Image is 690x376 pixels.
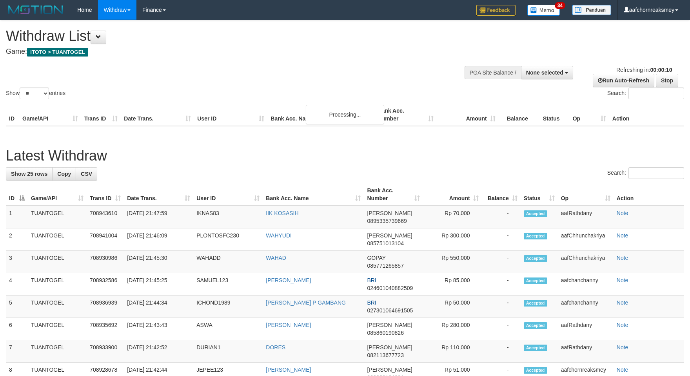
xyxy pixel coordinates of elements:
img: Button%20Memo.svg [527,5,560,16]
span: [PERSON_NAME] [367,367,412,373]
a: Note [617,210,628,216]
span: Show 25 rows [11,171,47,177]
a: Copy [52,167,76,181]
td: 708930986 [87,251,124,273]
th: ID [6,104,19,126]
a: Note [617,255,628,261]
th: Amount [437,104,499,126]
td: [DATE] 21:42:52 [124,340,193,363]
span: Accepted [524,322,547,329]
td: Rp 50,000 [423,296,482,318]
th: Status: activate to sort column ascending [521,183,558,206]
span: Copy [57,171,71,177]
h1: Latest Withdraw [6,148,684,164]
td: aafchanchanny [558,296,614,318]
span: 34 [555,2,565,9]
input: Search: [628,88,684,99]
th: Bank Acc. Name [267,104,374,126]
span: Accepted [524,233,547,239]
th: Date Trans. [121,104,194,126]
a: [PERSON_NAME] P GAMBANG [266,299,346,306]
h1: Withdraw List [6,28,452,44]
a: WAHYUDI [266,232,292,239]
label: Search: [607,167,684,179]
th: Action [614,183,684,206]
td: TUANTOGEL [28,340,87,363]
h4: Game: [6,48,452,56]
a: CSV [76,167,97,181]
td: TUANTOGEL [28,206,87,228]
span: Copy 027301064691505 to clipboard [367,307,413,314]
img: MOTION_logo.png [6,4,65,16]
td: TUANTOGEL [28,228,87,251]
td: - [482,251,521,273]
span: Accepted [524,277,547,284]
span: [PERSON_NAME] [367,210,412,216]
span: Accepted [524,255,547,262]
span: Copy 082113677723 to clipboard [367,352,403,358]
a: Note [617,322,628,328]
td: 708941004 [87,228,124,251]
td: aafchanchanny [558,273,614,296]
span: Copy 085751013104 to clipboard [367,240,403,246]
td: Rp 280,000 [423,318,482,340]
span: Accepted [524,367,547,374]
td: PLONTOSFC230 [193,228,263,251]
div: Processing... [306,105,384,124]
td: 708943610 [87,206,124,228]
td: ICHOND1989 [193,296,263,318]
td: aafChhunchakriya [558,228,614,251]
td: SAMUEL123 [193,273,263,296]
th: Date Trans.: activate to sort column ascending [124,183,193,206]
label: Search: [607,88,684,99]
label: Show entries [6,88,65,99]
td: 6 [6,318,28,340]
td: aafRathdany [558,340,614,363]
a: WAHAD [266,255,286,261]
span: Accepted [524,210,547,217]
th: Trans ID [81,104,121,126]
a: Stop [656,74,678,87]
a: Show 25 rows [6,167,53,181]
td: aafChhunchakriya [558,251,614,273]
a: [PERSON_NAME] [266,322,311,328]
strong: 00:00:10 [650,67,672,73]
span: Copy 085860190826 to clipboard [367,330,403,336]
th: Balance: activate to sort column ascending [482,183,521,206]
td: Rp 300,000 [423,228,482,251]
span: ITOTO > TUANTOGEL [27,48,88,57]
th: Balance [499,104,540,126]
img: Feedback.jpg [476,5,516,16]
a: DORES [266,344,285,350]
span: Accepted [524,345,547,351]
td: TUANTOGEL [28,251,87,273]
th: Op: activate to sort column ascending [558,183,614,206]
td: WAHADD [193,251,263,273]
button: None selected [521,66,573,79]
span: Copy 085771265857 to clipboard [367,263,403,269]
th: Op [570,104,609,126]
th: Action [609,104,684,126]
td: Rp 110,000 [423,340,482,363]
td: - [482,206,521,228]
td: 7 [6,340,28,363]
td: 708932586 [87,273,124,296]
div: PGA Site Balance / [465,66,521,79]
td: ASWA [193,318,263,340]
span: [PERSON_NAME] [367,344,412,350]
td: Rp 550,000 [423,251,482,273]
span: Accepted [524,300,547,307]
a: Note [617,299,628,306]
td: 1 [6,206,28,228]
td: [DATE] 21:44:34 [124,296,193,318]
span: [PERSON_NAME] [367,322,412,328]
td: [DATE] 21:45:25 [124,273,193,296]
th: Status [540,104,570,126]
td: 3 [6,251,28,273]
td: - [482,296,521,318]
td: [DATE] 21:47:59 [124,206,193,228]
span: Copy 0895335739669 to clipboard [367,218,407,224]
a: Note [617,277,628,283]
th: Bank Acc. Name: activate to sort column ascending [263,183,364,206]
td: 2 [6,228,28,251]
